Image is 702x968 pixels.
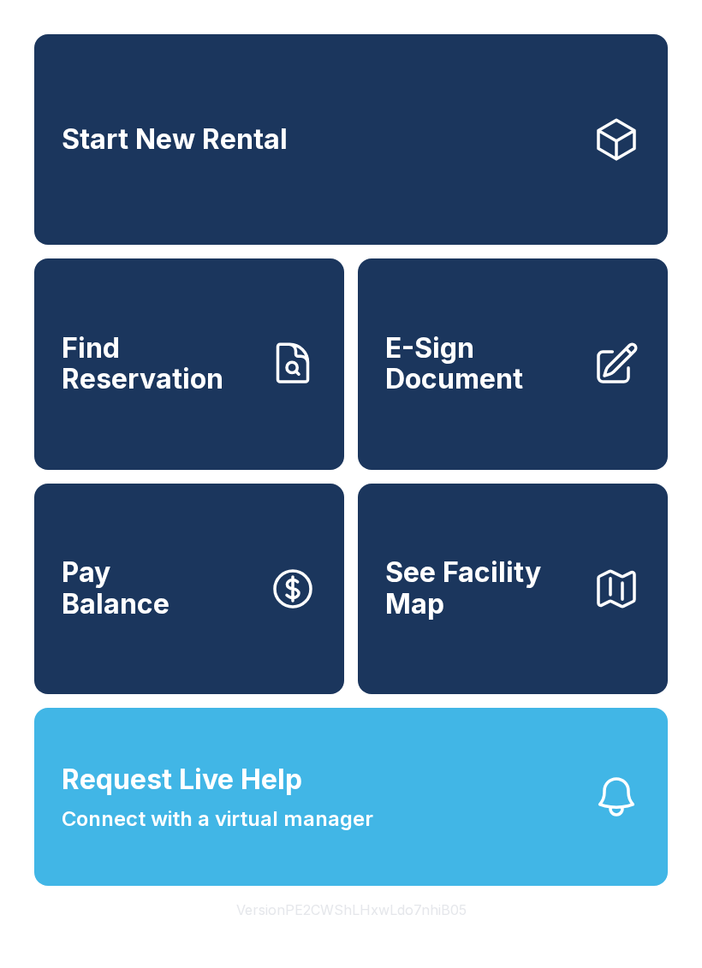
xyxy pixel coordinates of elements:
a: Find Reservation [34,258,344,469]
button: Request Live HelpConnect with a virtual manager [34,708,668,886]
span: Pay Balance [62,557,170,620]
button: VersionPE2CWShLHxwLdo7nhiB05 [223,886,480,934]
a: E-Sign Document [358,258,668,469]
span: Start New Rental [62,124,288,156]
a: PayBalance [34,484,344,694]
span: Request Live Help [62,759,302,800]
span: See Facility Map [385,557,579,620]
span: Find Reservation [62,333,255,395]
button: See Facility Map [358,484,668,694]
span: E-Sign Document [385,333,579,395]
span: Connect with a virtual manager [62,804,373,834]
a: Start New Rental [34,34,668,245]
